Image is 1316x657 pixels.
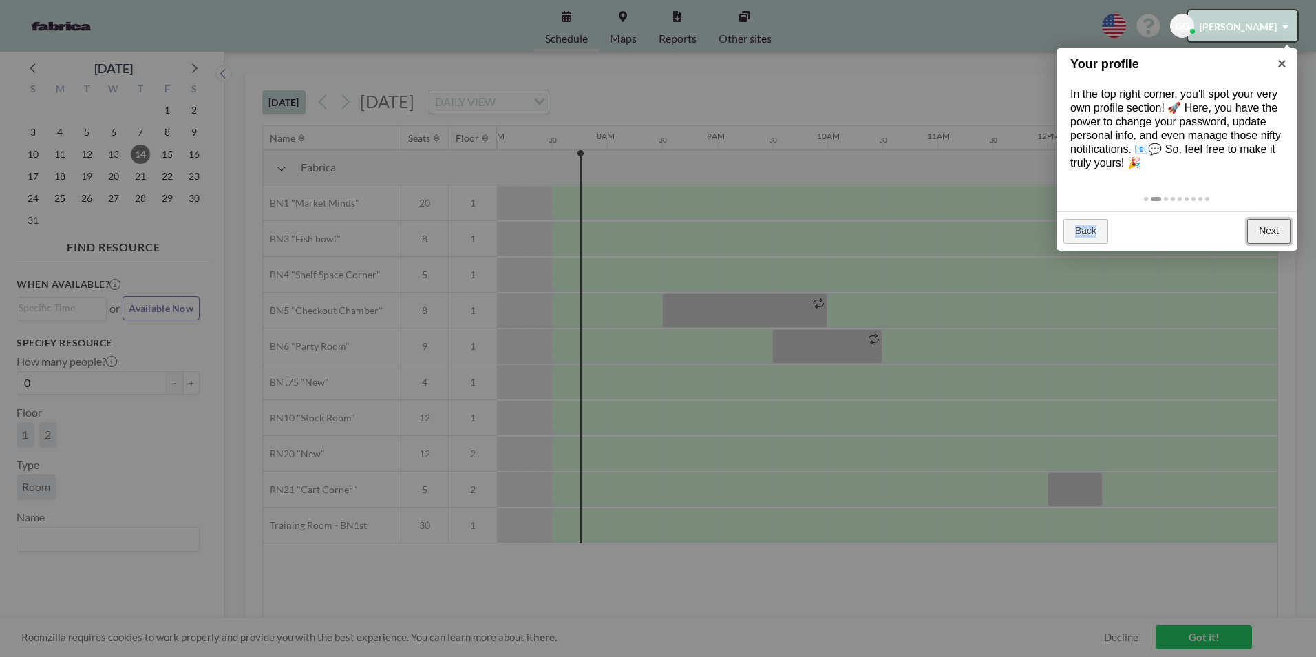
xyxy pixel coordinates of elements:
[1266,48,1297,79] a: ×
[1063,219,1108,244] a: Back
[1057,74,1297,184] div: In the top right corner, you'll spot your very own profile section! 🚀 Here, you have the power to...
[1247,219,1291,244] a: Next
[1070,55,1262,74] h1: Your profile
[1176,20,1189,32] span: GG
